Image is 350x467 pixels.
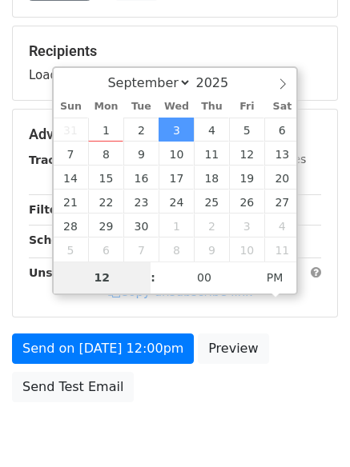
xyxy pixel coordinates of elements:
span: October 4, 2025 [264,214,300,237]
a: Copy unsubscribe link [108,285,252,299]
a: Send on [DATE] 12:00pm [12,333,194,364]
span: October 6, 2025 [88,237,123,261]
span: September 14, 2025 [54,166,89,190]
span: September 26, 2025 [229,190,264,214]
span: August 31, 2025 [54,118,89,142]
span: September 24, 2025 [159,190,194,214]
span: Thu [194,102,229,112]
span: September 20, 2025 [264,166,300,190]
span: September 30, 2025 [123,214,159,237]
span: September 22, 2025 [88,190,123,214]
span: Sat [264,102,300,112]
span: September 4, 2025 [194,118,229,142]
span: Fri [229,102,264,112]
span: September 3, 2025 [159,118,194,142]
span: October 10, 2025 [229,237,264,261]
span: September 27, 2025 [264,190,300,214]
span: September 28, 2025 [54,214,89,237]
span: September 25, 2025 [194,190,229,214]
span: September 15, 2025 [88,166,123,190]
span: September 7, 2025 [54,142,89,166]
span: October 2, 2025 [194,214,229,237]
span: October 8, 2025 [159,237,194,261]
h5: Recipients [29,42,321,60]
span: September 10, 2025 [159,142,194,166]
span: : [151,261,155,293]
span: October 9, 2025 [194,237,229,261]
span: September 18, 2025 [194,166,229,190]
span: September 16, 2025 [123,166,159,190]
span: September 13, 2025 [264,142,300,166]
span: September 5, 2025 [229,118,264,142]
strong: Tracking [29,154,82,166]
span: October 11, 2025 [264,237,300,261]
span: Sun [54,102,89,112]
span: September 12, 2025 [229,142,264,166]
a: Send Test Email [12,372,134,402]
span: September 9, 2025 [123,142,159,166]
strong: Schedule [29,233,86,246]
span: September 29, 2025 [88,214,123,237]
span: September 1, 2025 [88,118,123,142]
span: Click to toggle [253,261,297,293]
span: September 23, 2025 [123,190,159,214]
div: Loading... [29,42,321,84]
span: October 5, 2025 [54,237,89,261]
span: September 17, 2025 [159,166,194,190]
input: Hour [54,261,151,293]
span: September 6, 2025 [264,118,300,142]
span: September 11, 2025 [194,142,229,166]
span: September 21, 2025 [54,190,89,214]
iframe: Chat Widget [270,390,350,467]
strong: Unsubscribe [29,266,107,279]
a: Preview [198,333,268,364]
span: October 1, 2025 [159,214,194,237]
input: Minute [155,261,253,293]
span: October 7, 2025 [123,237,159,261]
span: Mon [88,102,123,112]
span: September 2, 2025 [123,118,159,142]
span: October 3, 2025 [229,214,264,237]
span: Tue [123,102,159,112]
span: September 19, 2025 [229,166,264,190]
h5: Advanced [29,126,321,143]
input: Year [191,75,249,90]
span: September 8, 2025 [88,142,123,166]
span: Wed [159,102,194,112]
strong: Filters [29,203,70,216]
